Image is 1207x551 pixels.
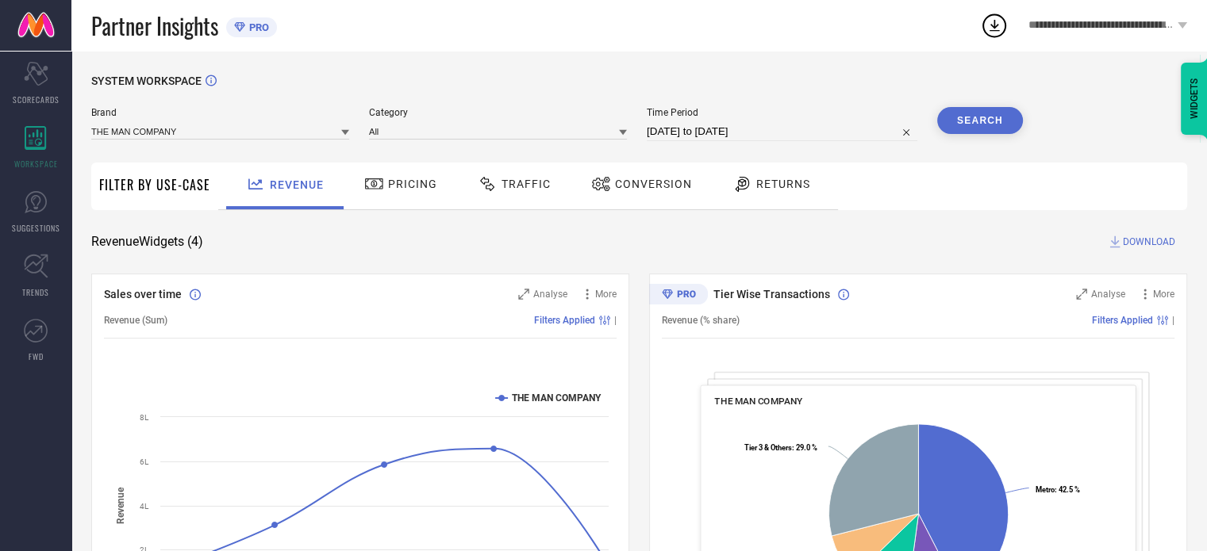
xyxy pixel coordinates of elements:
[104,315,167,326] span: Revenue (Sum)
[140,413,149,422] text: 8L
[99,175,210,194] span: Filter By Use-Case
[12,222,60,234] span: SUGGESTIONS
[270,178,324,191] span: Revenue
[744,443,817,452] text: : 29.0 %
[13,94,60,105] span: SCORECARDS
[29,350,44,362] span: FWD
[104,288,182,300] span: Sales over time
[714,396,802,407] span: THE MAN COMPANY
[245,21,269,33] span: PRO
[91,75,202,87] span: SYSTEM WORKSPACE
[1076,289,1087,300] svg: Zoom
[980,11,1009,40] div: Open download list
[534,315,595,326] span: Filters Applied
[649,284,708,308] div: Premium
[1172,315,1174,326] span: |
[512,392,602,404] text: THE MAN COMPANY
[1036,485,1055,494] tspan: Metro
[744,443,792,452] tspan: Tier 3 & Others
[369,107,627,118] span: Category
[1036,485,1080,494] text: : 42.5 %
[91,10,218,42] span: Partner Insights
[14,158,58,170] span: WORKSPACE
[614,315,617,326] span: |
[140,502,149,511] text: 4L
[502,178,551,190] span: Traffic
[615,178,692,190] span: Conversion
[388,178,437,190] span: Pricing
[115,486,126,523] tspan: Revenue
[595,289,617,300] span: More
[22,286,49,298] span: TRENDS
[533,289,567,300] span: Analyse
[1091,289,1125,300] span: Analyse
[140,457,149,466] text: 6L
[1123,234,1175,250] span: DOWNLOAD
[647,122,917,141] input: Select time period
[662,315,740,326] span: Revenue (% share)
[1092,315,1153,326] span: Filters Applied
[1153,289,1174,300] span: More
[91,107,349,118] span: Brand
[518,289,529,300] svg: Zoom
[647,107,917,118] span: Time Period
[756,178,810,190] span: Returns
[91,234,203,250] span: Revenue Widgets ( 4 )
[937,107,1023,134] button: Search
[713,288,830,300] span: Tier Wise Transactions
